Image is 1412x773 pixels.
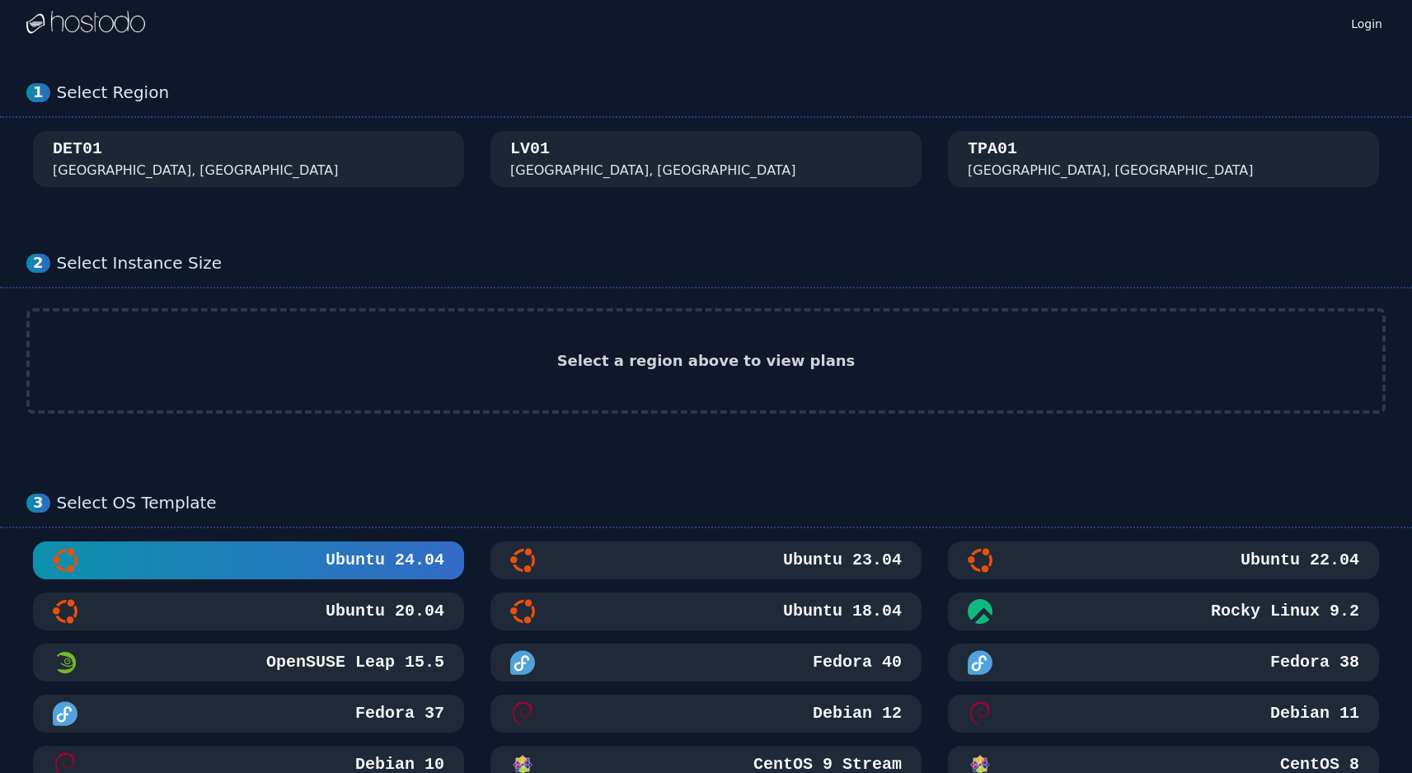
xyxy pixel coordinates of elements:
img: Ubuntu 18.04 [510,599,535,624]
h3: Debian 12 [809,702,902,725]
div: LV01 [510,138,550,161]
img: Ubuntu 24.04 [53,548,77,573]
button: Debian 12Debian 12 [490,695,922,733]
button: Ubuntu 20.04Ubuntu 20.04 [33,593,464,630]
img: Fedora 40 [510,650,535,675]
button: Debian 11Debian 11 [948,695,1379,733]
div: [GEOGRAPHIC_DATA], [GEOGRAPHIC_DATA] [968,161,1254,180]
h3: Fedora 40 [809,651,902,674]
button: Ubuntu 22.04Ubuntu 22.04 [948,541,1379,579]
h3: Ubuntu 24.04 [322,549,444,572]
button: Ubuntu 24.04Ubuntu 24.04 [33,541,464,579]
div: 2 [26,254,50,273]
div: [GEOGRAPHIC_DATA], [GEOGRAPHIC_DATA] [510,161,796,180]
div: Select Instance Size [57,253,1386,274]
img: Debian 11 [968,701,992,726]
img: Ubuntu 20.04 [53,599,77,624]
button: Ubuntu 18.04Ubuntu 18.04 [490,593,922,630]
a: Login [1348,12,1386,32]
h3: Debian 11 [1267,702,1359,725]
img: Rocky Linux 9.2 [968,599,992,624]
img: Logo [26,11,145,35]
button: Ubuntu 23.04Ubuntu 23.04 [490,541,922,579]
h3: Fedora 37 [352,702,444,725]
div: 3 [26,494,50,513]
div: DET01 [53,138,102,161]
div: 1 [26,83,50,102]
img: OpenSUSE Leap 15.5 Minimal [53,650,77,675]
h3: Ubuntu 18.04 [780,600,902,623]
img: Debian 12 [510,701,535,726]
button: DET01 [GEOGRAPHIC_DATA], [GEOGRAPHIC_DATA] [33,131,464,187]
img: Fedora 37 [53,701,77,726]
img: Ubuntu 23.04 [510,548,535,573]
button: LV01 [GEOGRAPHIC_DATA], [GEOGRAPHIC_DATA] [490,131,922,187]
button: TPA01 [GEOGRAPHIC_DATA], [GEOGRAPHIC_DATA] [948,131,1379,187]
button: Fedora 40Fedora 40 [490,644,922,682]
img: Fedora 38 [968,650,992,675]
h3: Ubuntu 23.04 [780,549,902,572]
img: Ubuntu 22.04 [968,548,992,573]
h3: Ubuntu 22.04 [1237,549,1359,572]
h3: Rocky Linux 9.2 [1208,600,1359,623]
button: Fedora 37Fedora 37 [33,695,464,733]
h2: Select a region above to view plans [557,349,856,372]
div: Select Region [57,82,1386,103]
h3: Ubuntu 20.04 [322,600,444,623]
h3: Fedora 38 [1267,651,1359,674]
div: Select OS Template [57,493,1386,513]
button: Fedora 38Fedora 38 [948,644,1379,682]
button: Rocky Linux 9.2Rocky Linux 9.2 [948,593,1379,630]
div: TPA01 [968,138,1017,161]
button: OpenSUSE Leap 15.5 MinimalOpenSUSE Leap 15.5 [33,644,464,682]
h3: OpenSUSE Leap 15.5 [263,651,444,674]
div: [GEOGRAPHIC_DATA], [GEOGRAPHIC_DATA] [53,161,339,180]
